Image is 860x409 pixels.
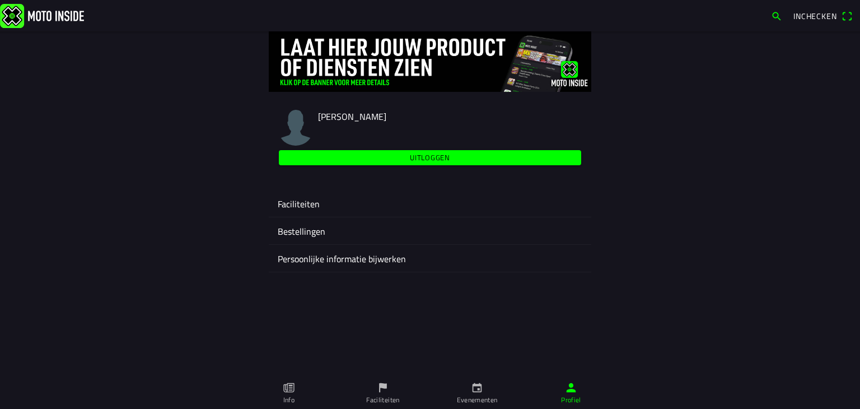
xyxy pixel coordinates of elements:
ion-label: Persoonlijke informatie bijwerken [278,252,582,266]
span: Inchecken [793,10,837,22]
span: [PERSON_NAME] [318,110,386,123]
img: 4Lg0uCZZgYSq9MW2zyHRs12dBiEH1AZVHKMOLPl0.jpg [269,31,591,92]
ion-icon: flag [377,382,389,394]
ion-label: Info [283,395,295,405]
a: Incheckenqr scanner [788,6,858,25]
a: search [765,6,788,25]
ion-label: Bestellingen [278,225,582,238]
img: moto-inside-avatar.png [278,110,314,146]
ion-label: Faciliteiten [278,197,582,211]
ion-label: Evenementen [457,395,498,405]
ion-label: Faciliteiten [366,395,399,405]
ion-icon: paper [283,382,295,394]
ion-icon: person [565,382,577,394]
ion-label: Profiel [561,395,581,405]
ion-button: Uitloggen [279,150,581,165]
ion-icon: calendar [471,382,483,394]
